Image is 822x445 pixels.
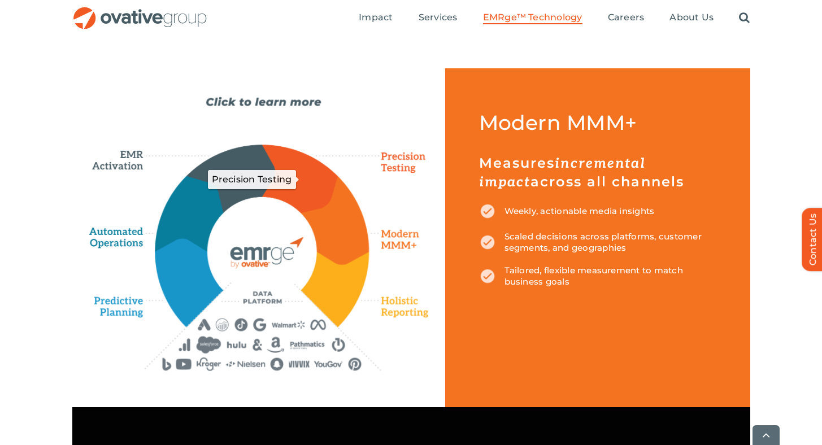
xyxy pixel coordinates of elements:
a: Services [419,12,458,24]
path: Precision Testing [262,145,338,213]
a: Search [739,12,750,24]
p: Tailored, flexible measurement to match business goals [479,265,716,287]
span: Impact [359,12,393,23]
path: Predictive Planning [95,291,164,323]
span: About Us [669,12,714,23]
path: Holistic Reporting [301,252,369,326]
span: Careers [608,12,645,23]
img: mmm.png [479,203,496,220]
p: Weekly, actionable media insights [479,203,716,220]
span: EMRge™ Technology [483,12,582,23]
path: Precision Testing [367,147,429,178]
path: EMR Activation [89,133,154,171]
a: EMRge™ Technology [483,12,582,24]
div: Modern MMM+ [479,114,716,143]
path: Holistic Reporting [375,294,429,320]
img: mmm.png [479,268,496,285]
h5: Measures across all channels [479,154,716,191]
path: Automated Operations [89,215,148,249]
a: OG_Full_horizontal_RGB [72,6,208,16]
span: Services [419,12,458,23]
span: incremental impact [479,155,646,190]
path: Modern MMM+ [371,224,428,258]
path: EMR Activation [186,145,275,211]
path: Automated Operations [155,176,224,252]
a: Impact [359,12,393,24]
path: EMERGE Technology [207,197,316,306]
p: Scaled decisions across platforms, customer segments, and geographies [479,231,716,254]
a: Careers [608,12,645,24]
a: About Us [669,12,714,24]
path: Predictive Planning [156,239,223,325]
img: mmm.png [479,234,496,251]
path: Modern MMM+ [302,176,369,264]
